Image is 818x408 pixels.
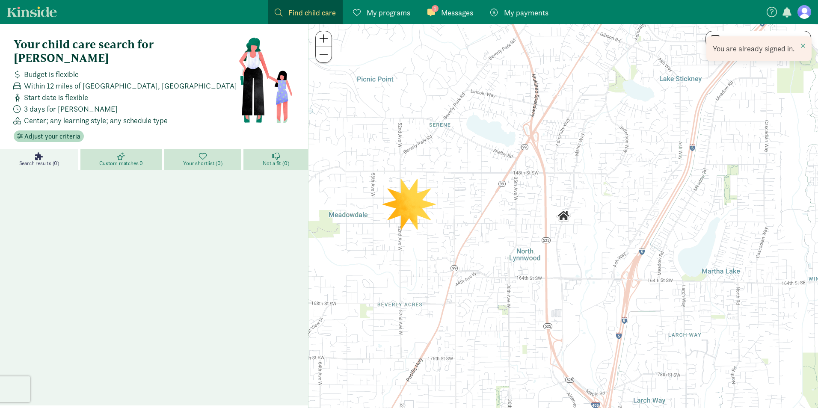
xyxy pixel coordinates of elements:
span: Your shortlist (0) [183,160,222,167]
span: My programs [367,7,410,18]
span: Messages [441,7,473,18]
span: 1 [432,5,439,12]
span: Budget is flexible [24,68,79,80]
span: Search results (0) [19,160,59,167]
span: 3 days for [PERSON_NAME] [24,103,118,115]
span: Find child care [288,7,336,18]
span: Within 12 miles of [GEOGRAPHIC_DATA], [GEOGRAPHIC_DATA] [24,80,237,92]
div: Click to see details [553,205,574,227]
span: Center; any learning style; any schedule type [24,115,168,126]
a: Kinside [7,6,57,17]
span: My payments [504,7,548,18]
label: Search as I move the map [720,34,806,44]
button: Adjust your criteria [14,130,84,142]
a: Custom matches 0 [80,149,164,170]
div: You are already signed in. [713,43,805,54]
span: Adjust your criteria [24,131,80,142]
span: Custom matches 0 [99,160,143,167]
span: Start date is flexible [24,92,88,103]
a: Your shortlist (0) [164,149,244,170]
a: Not a fit (0) [243,149,308,170]
span: Not a fit (0) [263,160,289,167]
h4: Your child care search for [PERSON_NAME] [14,38,238,65]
